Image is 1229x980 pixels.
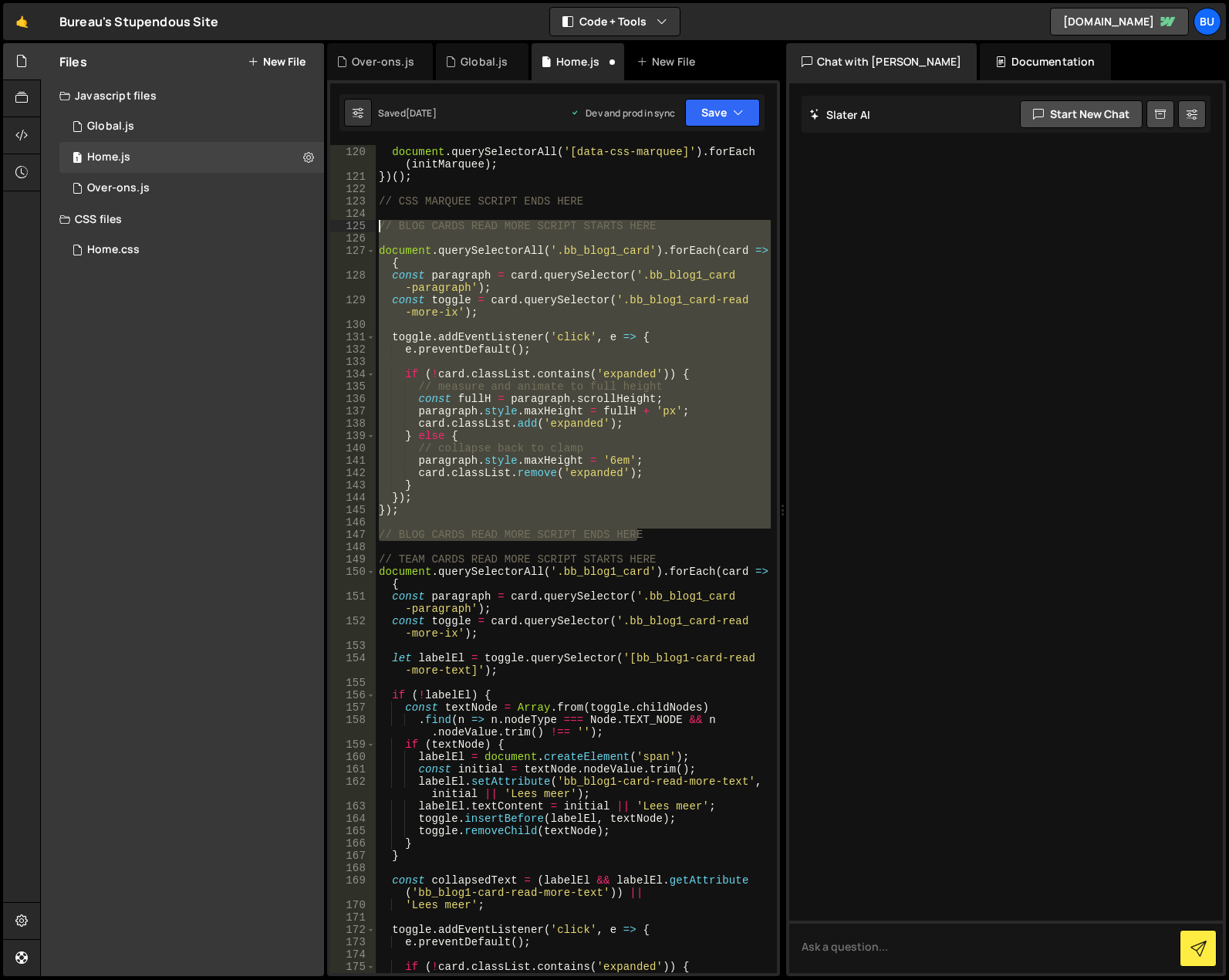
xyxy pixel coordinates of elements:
h2: Slater AI [809,107,871,122]
div: 122 [330,183,376,195]
div: 121 [330,171,376,183]
div: Global.js [87,120,134,133]
div: 142 [330,467,376,479]
div: 153 [330,640,376,652]
div: 128 [330,269,376,294]
div: Bureau's Stupendous Site [59,12,218,31]
div: 159 [330,738,376,751]
div: Home.css [87,243,140,257]
button: New File [248,56,306,68]
div: 167 [330,850,376,862]
div: 132 [330,343,376,356]
div: 163 [330,800,376,813]
button: Start new chat [1020,100,1143,128]
div: Global.js [461,54,508,69]
div: 175 [330,961,376,973]
div: 152 [330,615,376,640]
div: 16519/45942.js [59,173,324,204]
div: 157 [330,701,376,714]
div: 145 [330,504,376,516]
div: 134 [330,368,376,380]
div: 120 [330,146,376,171]
div: 139 [330,430,376,442]
div: 130 [330,319,376,331]
div: 135 [330,380,376,393]
div: Dev and prod in sync [570,106,675,120]
span: 1 [73,153,82,165]
div: 150 [330,566,376,590]
div: 136 [330,393,376,405]
div: 147 [330,529,376,541]
div: 125 [330,220,376,232]
div: 156 [330,689,376,701]
div: 149 [330,553,376,566]
div: 129 [330,294,376,319]
div: Home.js [556,54,599,69]
div: CSS files [41,204,324,235]
div: 171 [330,911,376,924]
div: 172 [330,924,376,936]
button: Code + Tools [550,8,680,35]
div: 161 [330,763,376,776]
a: 🤙 [3,3,41,40]
div: 170 [330,899,376,911]
a: [DOMAIN_NAME] [1050,8,1189,35]
button: Save [685,99,760,127]
div: 151 [330,590,376,615]
div: 16519/44820.css [59,235,324,265]
div: Saved [378,106,437,120]
div: Over-ons.js [352,54,414,69]
div: 158 [330,714,376,738]
div: 137 [330,405,376,417]
div: 131 [330,331,376,343]
div: 174 [330,948,376,961]
div: 127 [330,245,376,269]
div: New File [636,54,701,69]
div: 141 [330,455,376,467]
div: Documentation [980,43,1110,80]
div: 173 [330,936,376,948]
div: 123 [330,195,376,208]
div: Home.js [87,150,130,164]
div: Chat with [PERSON_NAME] [786,43,977,80]
div: 138 [330,417,376,430]
div: 144 [330,492,376,504]
div: 155 [330,677,376,689]
div: 133 [330,356,376,368]
div: 164 [330,813,376,825]
div: 160 [330,751,376,763]
a: Bu [1194,8,1221,35]
div: 154 [330,652,376,677]
div: 169 [330,874,376,899]
div: 140 [330,442,376,455]
div: Javascript files [41,80,324,111]
div: 165 [330,825,376,837]
div: 143 [330,479,376,492]
h2: Files [59,53,87,70]
div: 162 [330,776,376,800]
div: 168 [330,862,376,874]
div: 16519/44819.js [59,111,324,142]
div: 126 [330,232,376,245]
div: 16519/44818.js [59,142,324,173]
div: [DATE] [406,106,437,120]
div: 146 [330,516,376,529]
div: Over-ons.js [87,181,150,195]
div: 166 [330,837,376,850]
div: 124 [330,208,376,220]
div: 148 [330,541,376,553]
